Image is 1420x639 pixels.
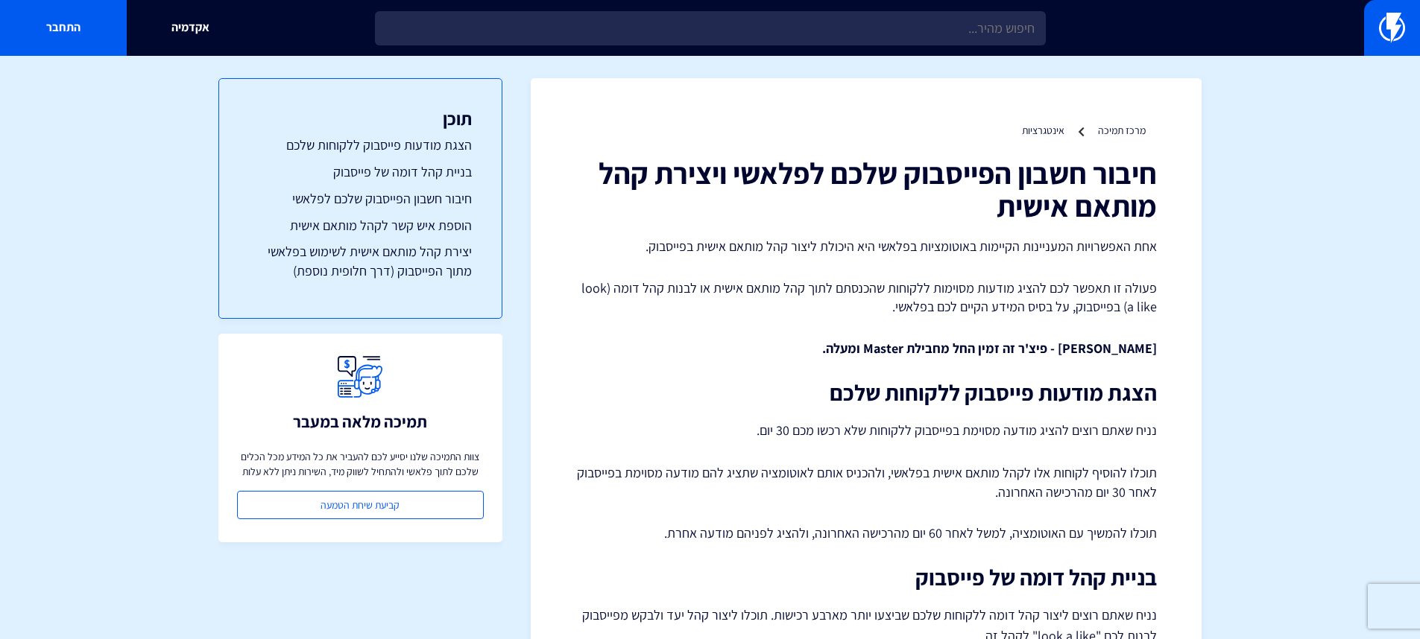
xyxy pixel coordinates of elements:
[1022,124,1064,137] a: אינטגרציות
[575,420,1157,441] p: נניח שאתם רוצים להציג מודעה מסוימת בפייסבוק ללקוחות שלא רכשו מכם 30 יום.
[237,449,484,479] p: צוות התמיכה שלנו יסייע לכם להעביר את כל המידע מכל הכלים שלכם לתוך פלאשי ולהתחיל לשווק מיד, השירות...
[249,136,472,155] a: הצגת מודעות פייסבוק ללקוחות שלכם
[575,237,1157,256] p: אחת האפשרויות המעניינות הקיימות באוטומציות בפלאשי היא היכולת ליצור קהל מותאם אישית בפייסבוק.
[575,279,1157,317] p: פעולה זו תאפשר לכם להציג מודעות מסוימות ללקוחות שהכנסתם לתוך קהל מותאם אישית או לבנות קהל דומה (l...
[249,189,472,209] a: חיבור חשבון הפייסבוק שלכם לפלאשי
[575,156,1157,222] h1: חיבור חשבון הפייסבוק שלכם לפלאשי ויצירת קהל מותאם אישית
[249,242,472,280] a: יצירת קהל מותאם אישית לשימוש בפלאשי מתוך הפייסבוק (דרך חלופית נוספת)
[249,216,472,235] a: הוספת איש קשר לקהל מותאם אישית
[822,340,1157,357] strong: [PERSON_NAME] - פיצ'ר זה זמין החל מחבילת Master ומעלה.
[575,565,1157,590] h2: בניית קהל דומה של פייסבוק
[249,109,472,128] h3: תוכן
[575,381,1157,405] h2: הצגת מודעות פייסבוק ללקוחות שלכם
[1098,124,1146,137] a: מרכז תמיכה
[375,11,1046,45] input: חיפוש מהיר...
[249,162,472,182] a: בניית קהל דומה של פייסבוק
[575,524,1157,543] p: תוכלו להמשיך עם האוטומציה, למשל לאחר 60 יום מהרכישה האחרונה, ולהציג לפניהם מודעה אחרת.
[293,413,427,430] h3: תמיכה מלאה במעבר
[575,463,1157,501] p: תוכלו להוסיף לקוחות אלו לקהל מותאם אישית בפלאשי, ולהכניס אותם לאוטומציה שתציג להם מודעה מסוימת בפ...
[237,491,484,519] a: קביעת שיחת הטמעה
